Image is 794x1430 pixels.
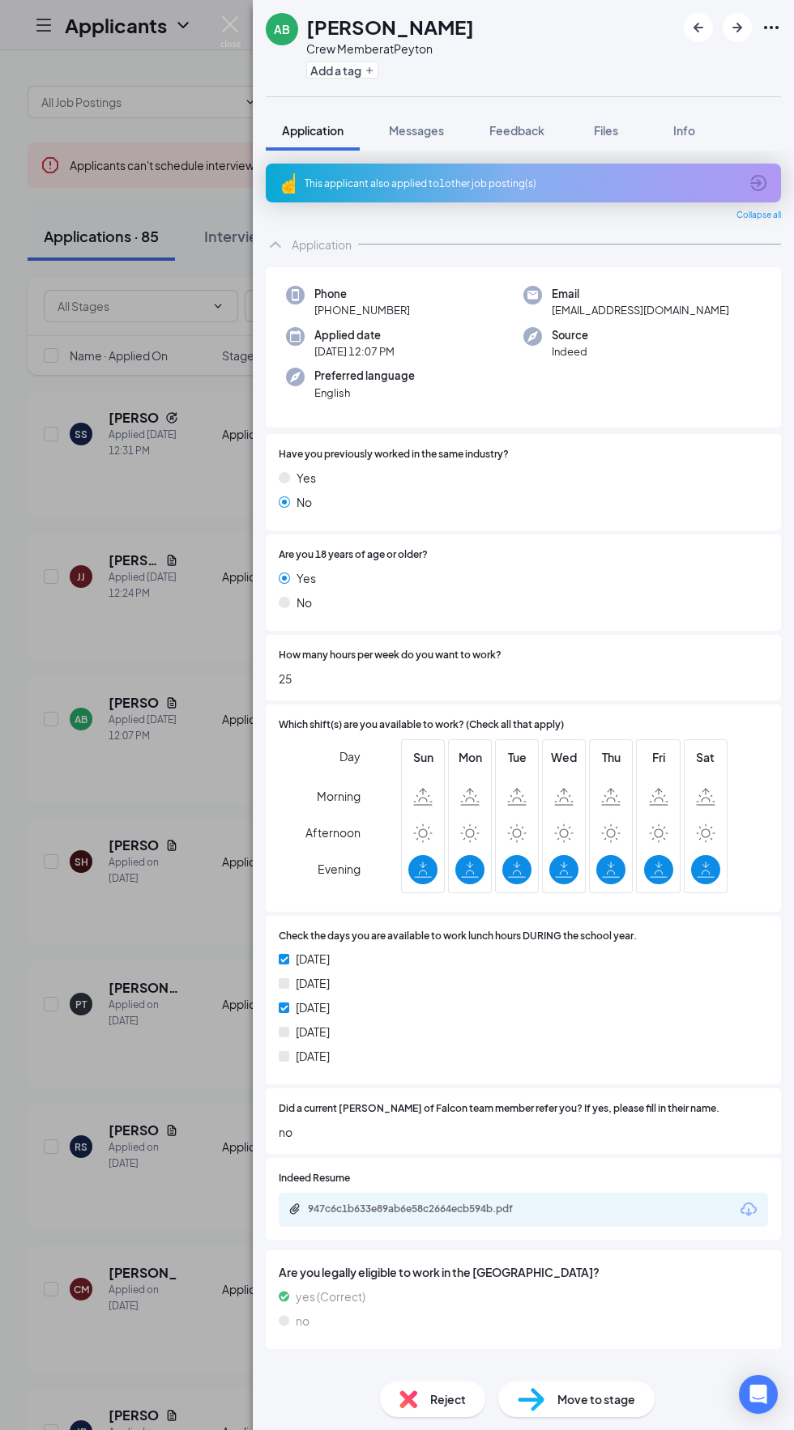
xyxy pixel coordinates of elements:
svg: Paperclip [288,1202,301,1215]
span: Files [594,123,618,138]
svg: ArrowCircle [749,173,768,193]
span: No [297,594,312,611]
span: No [297,493,312,511]
span: Source [552,327,588,343]
span: English [314,385,415,401]
span: Thu [596,748,625,766]
span: Which shift(s) are you available to work? (Check all that apply) [279,717,564,733]
span: Are you 18 years of age or older? [279,547,428,563]
div: Application [292,236,352,253]
div: Crew Member at Peyton [306,40,474,57]
span: Indeed [552,343,588,360]
span: Indeed Resume [279,1171,350,1186]
span: [DATE] [296,1047,330,1065]
span: Feedback [489,123,544,138]
span: [DATE] [296,1023,330,1041]
span: Wed [549,748,578,766]
h1: [PERSON_NAME] [306,13,474,40]
div: AB [274,21,290,37]
span: Move to stage [557,1390,635,1408]
span: Yes [297,569,316,587]
svg: Plus [365,66,374,75]
span: Phone [314,286,410,302]
span: Preferred language [314,368,415,384]
button: PlusAdd a tag [306,62,378,79]
span: [DATE] [296,974,330,992]
span: Application [282,123,344,138]
span: Messages [389,123,444,138]
span: [DATE] 12:07 PM [314,343,395,360]
span: Afternoon [305,818,361,847]
button: ArrowRight [723,13,752,42]
svg: Ellipses [762,18,781,37]
div: Open Intercom Messenger [739,1375,778,1414]
span: [DATE] [296,998,330,1016]
span: [DATE] [296,950,330,968]
span: Sun [408,748,438,766]
span: Have you previously worked in the same industry? [279,447,509,462]
div: This applicant also applied to 1 other job posting(s) [305,177,739,190]
span: Day [339,747,361,765]
span: Collapse all [736,209,781,222]
span: Applied date [314,327,395,343]
div: 947c6c1b633e89ab6e58c2664ecb594b.pdf [308,1202,535,1215]
span: Evening [318,854,361,883]
span: Info [673,123,695,138]
svg: Download [739,1200,758,1219]
span: Yes [297,469,316,487]
span: Sat [691,748,720,766]
span: Did a current [PERSON_NAME] of Falcon team member refer you? If yes, please fill in their name. [279,1101,719,1117]
span: 25 [279,670,768,687]
span: no [296,1312,309,1330]
svg: ChevronUp [266,235,285,254]
span: Email [552,286,729,302]
span: [PHONE_NUMBER] [314,302,410,318]
button: ArrowLeftNew [684,13,713,42]
span: Tue [502,748,531,766]
span: How many hours per week do you want to work? [279,648,502,663]
span: yes (Correct) [296,1287,365,1305]
span: Reject [430,1390,466,1408]
a: Paperclip947c6c1b633e89ab6e58c2664ecb594b.pdf [288,1202,551,1218]
span: [EMAIL_ADDRESS][DOMAIN_NAME] [552,302,729,318]
span: Morning [317,781,361,811]
span: Check the days you are available to work lunch hours DURING the school year. [279,929,637,944]
span: Mon [455,748,485,766]
svg: ArrowRight [728,18,747,37]
span: Are you legally eligible to work in the [GEOGRAPHIC_DATA]? [279,1263,768,1281]
span: Fri [644,748,673,766]
span: no [279,1123,768,1141]
svg: ArrowLeftNew [689,18,708,37]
